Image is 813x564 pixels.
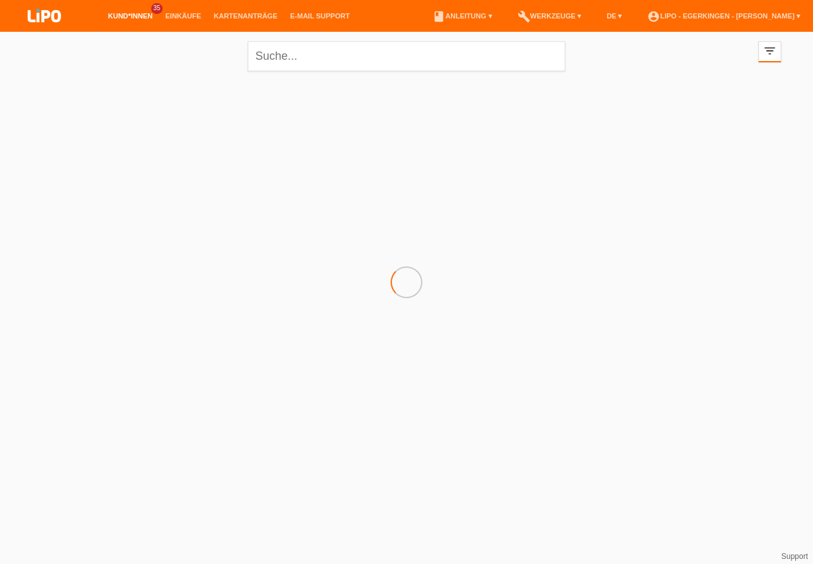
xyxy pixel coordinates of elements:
input: Suche... [248,41,565,71]
a: Einkäufe [159,12,207,20]
a: Kartenanträge [208,12,284,20]
a: LIPO pay [13,26,76,36]
i: book [433,10,445,23]
a: bookAnleitung ▾ [426,12,498,20]
a: Support [781,552,808,561]
i: filter_list [763,44,777,58]
a: buildWerkzeuge ▾ [511,12,588,20]
i: build [518,10,530,23]
i: account_circle [647,10,660,23]
span: 35 [151,3,163,14]
a: DE ▾ [600,12,628,20]
a: E-Mail Support [284,12,356,20]
a: account_circleLIPO - Egerkingen - [PERSON_NAME] ▾ [641,12,807,20]
a: Kund*innen [102,12,159,20]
